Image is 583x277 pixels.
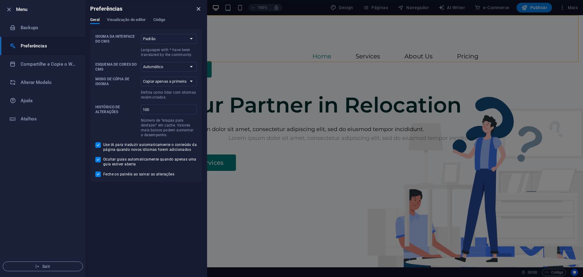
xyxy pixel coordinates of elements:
[103,172,174,177] span: Feche os painéis ao salvar as alterações
[141,47,197,57] p: Languages with * have been translated by the community.
[95,62,138,72] p: Esquema de cores do CMS
[21,24,77,31] h6: Backups
[90,5,123,12] h6: Preferências
[90,16,100,25] span: Geral
[21,115,77,123] h6: Atalhos
[141,34,197,44] select: Idioma da interface do CMSLanguages with * have been translated by the community.
[90,17,202,29] div: Preferências
[153,16,165,25] span: Código
[21,79,77,86] h6: Alterar Modelo
[95,105,138,114] p: Histórico de alterações
[141,118,197,137] p: Número de “etapas para desfazer” em cache. Valores mais baixos podem aumentar o desempenho.
[21,42,77,50] h6: Preferências
[103,142,197,152] span: Use IA para traduzir automaticamente o conteúdo da página quando novos idiomas forem adicionados
[21,61,77,68] h6: Compartilhe e Copie o Website
[95,77,138,86] p: Modo de Cópia de Idioma
[141,90,197,100] p: Defina como lidar com idiomas recém-criados.
[0,92,85,110] a: Ajuda
[141,77,197,86] select: Modo de Cópia de IdiomaDefina como lidar com idiomas recém-criados.
[3,261,83,271] button: Sair
[141,62,197,72] select: Esquema de cores do CMS
[107,16,146,25] span: Visualização do editor
[21,97,77,104] h6: Ajuda
[95,34,138,44] p: Idioma da interface do CMS
[16,6,80,13] h6: Menu
[8,264,78,269] span: Sair
[195,5,202,12] button: close
[103,157,197,167] span: Ocultar guias automaticamente quando apenas uma guia estiver aberta
[141,105,197,114] input: Histórico de alteraçõesNúmero de “etapas para desfazer” em cache. Valores mais baixos podem aumen...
